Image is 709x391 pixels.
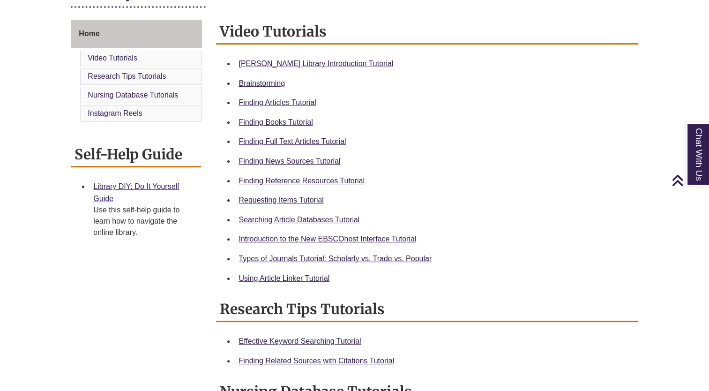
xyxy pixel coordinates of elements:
a: Back to Top [672,174,707,187]
a: Introduction to the New EBSCOhost Interface Tutorial [239,235,416,243]
a: Brainstorming [239,79,285,87]
a: Finding Articles Tutorial [239,98,316,106]
a: Effective Keyword Searching Tutorial [239,337,361,345]
h2: Video Tutorials [216,20,638,45]
a: Searching Article Databases Tutorial [239,216,359,224]
h2: Self-Help Guide [71,143,201,167]
a: Using Article Linker Tutorial [239,274,329,282]
span: Home [79,30,99,38]
a: Research Tips Tutorials [88,72,166,80]
a: Types of Journals Tutorial: Scholarly vs. Trade vs. Popular [239,255,432,263]
a: Finding Reference Resources Tutorial [239,177,365,185]
a: Video Tutorials [88,54,137,62]
a: Finding News Sources Tutorial [239,157,340,165]
a: Requesting Items Tutorial [239,196,323,204]
a: Finding Full Text Articles Tutorial [239,137,346,145]
a: Home [71,20,202,48]
div: Use this self-help guide to learn how to navigate the online library. [93,204,194,238]
a: [PERSON_NAME] Library Introduction Tutorial [239,60,393,68]
a: Finding Related Sources with Citations Tutorial [239,357,394,365]
div: Guide Page Menu [71,20,202,124]
h2: Research Tips Tutorials [216,297,638,322]
a: Instagram Reels [88,109,142,117]
a: Library DIY: Do It Yourself Guide [93,182,179,203]
a: Finding Books Tutorial [239,118,313,126]
a: Nursing Database Tutorials [88,91,178,99]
